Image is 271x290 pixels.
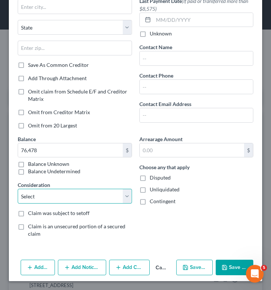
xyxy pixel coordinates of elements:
button: Save & New [176,260,213,275]
label: Unknown [150,30,172,37]
span: Contingent [150,198,176,204]
button: Cancel [150,260,173,275]
label: Add Through Attachment [28,75,87,82]
button: Add Co-Debtor [109,260,150,275]
input: MM/DD/YYYY [153,13,253,27]
span: Unliquidated [150,186,180,192]
label: Arrearage Amount [139,135,183,143]
span: Claim was subject to setoff [28,210,90,216]
button: Save & Close [216,260,253,275]
button: Add Action [21,260,55,275]
span: Disputed [150,174,171,181]
label: Contact Name [139,43,172,51]
span: 5 [261,265,267,271]
span: Claim is an unsecured portion of a secured claim [28,223,125,237]
button: Add Notice Address [58,260,106,275]
input: Enter zip... [18,41,132,55]
span: Omit from 20 Largest [28,122,77,129]
input: 0.00 [18,143,123,157]
input: 0.00 [140,143,244,157]
label: Contact Phone [139,72,173,79]
input: -- [140,108,253,122]
label: Save As Common Creditor [28,61,89,69]
label: Consideration [18,181,50,189]
input: -- [140,80,253,94]
span: Omit from Creditor Matrix [28,109,90,115]
label: Choose any that apply [139,163,190,171]
label: Balance Unknown [28,160,69,168]
iframe: Intercom live chat [246,265,264,283]
label: Balance [18,135,36,143]
div: $ [244,143,253,157]
div: $ [123,143,132,157]
label: Contact Email Address [139,100,191,108]
input: -- [140,51,253,65]
label: Balance Undetermined [28,168,80,175]
span: Omit claim from Schedule E/F and Creditor Matrix [28,88,127,102]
